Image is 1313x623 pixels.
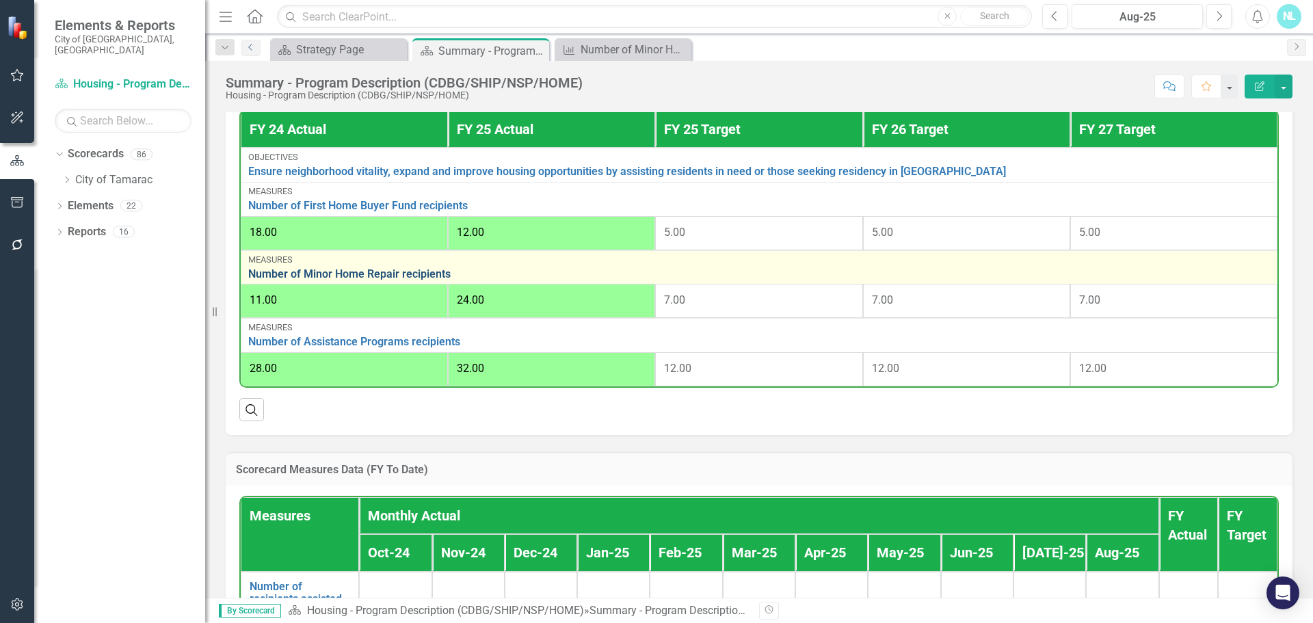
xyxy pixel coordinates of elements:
[1076,9,1198,25] div: Aug-25
[248,268,1270,280] a: Number of Minor Home Repair recipients
[1079,293,1100,306] span: 7.00
[307,604,584,617] a: Housing - Program Description (CDBG/SHIP/NSP/HOME)
[55,17,191,34] span: Elements & Reports
[457,362,484,375] span: 32.00
[438,42,546,59] div: Summary - Program Description (CDBG/SHIP/NSP/HOME)
[581,41,688,58] div: Number of Minor Home Repair recipients
[250,362,277,375] span: 28.00
[250,226,277,239] span: 18.00
[226,75,583,90] div: Summary - Program Description (CDBG/SHIP/NSP/HOME)
[296,41,403,58] div: Strategy Page
[1277,4,1301,29] button: NL
[55,77,191,92] a: Housing - Program Description (CDBG/SHIP/NSP/HOME)
[248,336,1270,348] a: Number of Assistance Programs recipients
[288,603,749,619] div: »
[960,7,1029,26] button: Search
[457,226,484,239] span: 12.00
[457,293,484,306] span: 24.00
[558,41,688,58] a: Number of Minor Home Repair recipients
[248,255,1270,265] div: Measures
[248,153,1270,162] div: Objectives
[113,226,135,238] div: 16
[980,10,1009,21] span: Search
[241,148,1277,182] td: Double-Click to Edit Right Click for Context Menu
[277,5,1032,29] input: Search ClearPoint...
[1266,576,1299,609] div: Open Intercom Messenger
[248,200,1270,212] a: Number of First Home Buyer Fund recipients
[589,604,873,617] div: Summary - Program Description (CDBG/SHIP/NSP/HOME)
[248,165,1270,178] a: Ensure neighborhood vitality, expand and improve housing opportunities by assisting residents in ...
[1072,4,1203,29] button: Aug-25
[75,172,205,188] a: City of Tamarac
[664,226,685,239] span: 5.00
[219,604,281,618] span: By Scorecard
[1079,226,1100,239] span: 5.00
[872,362,899,375] span: 12.00
[55,109,191,133] input: Search Below...
[55,34,191,56] small: City of [GEOGRAPHIC_DATA], [GEOGRAPHIC_DATA]
[68,224,106,240] a: Reports
[241,318,1277,352] td: Double-Click to Edit Right Click for Context Menu
[872,293,893,306] span: 7.00
[226,90,583,101] div: Housing - Program Description (CDBG/SHIP/NSP/HOME)
[68,198,114,214] a: Elements
[274,41,403,58] a: Strategy Page
[236,464,1282,476] h3: Scorecard Measures Data (FY To Date)
[872,226,893,239] span: 5.00
[131,148,152,160] div: 86
[120,200,142,212] div: 22
[248,323,1270,332] div: Measures
[664,362,691,375] span: 12.00
[664,293,685,306] span: 7.00
[1079,362,1106,375] span: 12.00
[248,187,1270,196] div: Measures
[250,293,277,306] span: 11.00
[241,182,1277,216] td: Double-Click to Edit Right Click for Context Menu
[7,16,31,40] img: ClearPoint Strategy
[241,250,1277,284] td: Double-Click to Edit Right Click for Context Menu
[68,146,124,162] a: Scorecards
